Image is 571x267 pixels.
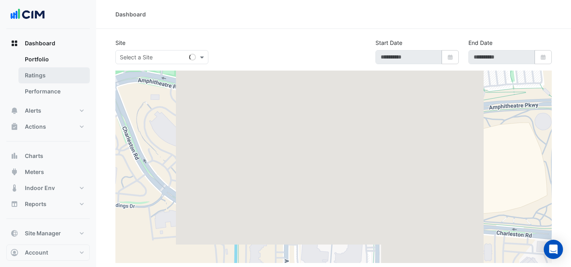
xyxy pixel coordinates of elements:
div: Dashboard [6,51,90,103]
a: Ratings [18,67,90,83]
app-icon: Site Manager [10,229,18,237]
a: Performance [18,83,90,99]
span: Account [25,249,48,257]
button: Indoor Env [6,180,90,196]
span: Site Manager [25,229,61,237]
div: Dashboard [115,10,146,18]
app-icon: Indoor Env [10,184,18,192]
label: Site [115,38,125,47]
span: Reports [25,200,46,208]
app-icon: Dashboard [10,39,18,47]
span: Indoor Env [25,184,55,192]
label: End Date [468,38,492,47]
app-icon: Reports [10,200,18,208]
button: Dashboard [6,35,90,51]
img: Company Logo [10,6,46,22]
button: Account [6,245,90,261]
label: Start Date [375,38,402,47]
span: Charts [25,152,43,160]
button: Site Manager [6,225,90,241]
app-icon: Charts [10,152,18,160]
span: Meters [25,168,44,176]
a: Portfolio [18,51,90,67]
button: Actions [6,119,90,135]
app-icon: Meters [10,168,18,176]
button: Charts [6,148,90,164]
button: Meters [6,164,90,180]
app-icon: Alerts [10,107,18,115]
span: Actions [25,123,46,131]
div: Open Intercom Messenger [544,240,563,259]
button: Alerts [6,103,90,119]
span: Alerts [25,107,41,115]
span: Dashboard [25,39,55,47]
button: Reports [6,196,90,212]
app-icon: Actions [10,123,18,131]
